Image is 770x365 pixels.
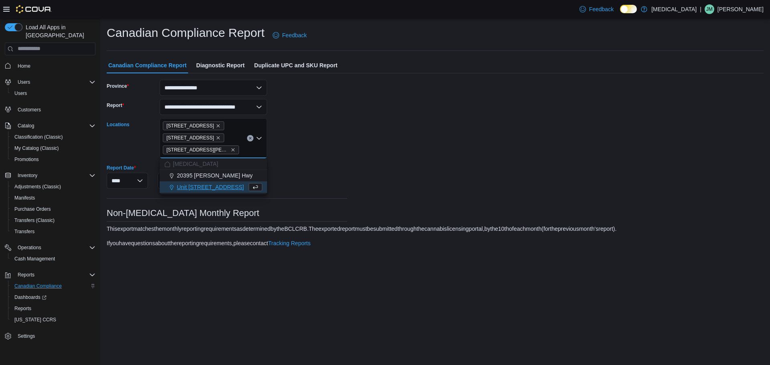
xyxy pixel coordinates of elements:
button: Home [2,60,99,72]
button: Remove 3039 Granville Street from selection in this group [216,123,221,128]
span: Classification (Classic) [14,134,63,140]
a: Dashboards [11,292,50,302]
h1: Canadian Compliance Report [107,25,265,41]
span: [STREET_ADDRESS][PERSON_NAME] [166,146,229,154]
span: Users [18,79,30,85]
a: My Catalog (Classic) [11,143,62,153]
button: Catalog [2,120,99,131]
div: Choose from the following options [160,158,267,193]
span: Manifests [14,195,35,201]
span: Catalog [14,121,95,131]
span: Settings [18,333,35,339]
button: Reports [14,270,38,280]
button: Close list of options [256,135,262,141]
button: 20395 [PERSON_NAME] Hwy [160,170,267,181]
button: Canadian Compliance [8,280,99,292]
span: My Catalog (Classic) [14,145,59,151]
span: Feedback [589,5,614,13]
span: [US_STATE] CCRS [14,317,56,323]
a: Feedback [269,27,310,43]
span: Adjustments (Classic) [11,182,95,192]
button: Transfers (Classic) [8,215,99,226]
span: Reports [18,272,34,278]
span: Purchase Orders [14,206,51,212]
span: 999 Denman Street [163,145,239,154]
label: Report Date [107,165,136,171]
span: [MEDICAL_DATA] [173,160,218,168]
p: [PERSON_NAME] [717,4,764,14]
a: Reports [11,304,34,313]
button: Inventory [2,170,99,181]
span: Cash Management [11,254,95,264]
button: Users [8,88,99,99]
div: Joel Moore [705,4,714,14]
span: Load All Apps in [GEOGRAPHIC_DATA] [22,23,95,39]
button: Manifests [8,192,99,204]
button: Remove 999 Denman Street from selection in this group [231,147,235,152]
span: [STREET_ADDRESS] [166,122,214,130]
a: Settings [14,331,38,341]
button: Settings [2,330,99,342]
span: Duplicate UPC and SKU Report [254,57,338,73]
a: [US_STATE] CCRS [11,315,59,325]
span: 20395 [PERSON_NAME] Hwy [177,171,253,179]
span: 460 Granville St [163,133,224,142]
span: JM [706,4,713,14]
span: Inventory [14,171,95,180]
span: [STREET_ADDRESS] [166,134,214,142]
span: Transfers [11,227,95,236]
a: Classification (Classic) [11,132,66,142]
span: Purchase Orders [11,204,95,214]
span: Classification (Classic) [11,132,95,142]
span: 3039 Granville Street [163,121,224,130]
span: Settings [14,331,95,341]
div: This export matches the monthly reporting requirements as determined by the BC LCRB. The exported... [107,225,616,233]
p: | [700,4,701,14]
p: [MEDICAL_DATA] [651,4,697,14]
nav: Complex example [5,57,95,363]
label: Province [107,83,129,89]
span: Customers [18,107,41,113]
button: Users [2,77,99,88]
span: Canadian Compliance [14,283,62,289]
button: Operations [14,243,45,252]
button: Promotions [8,154,99,165]
label: Locations [107,121,130,128]
button: [MEDICAL_DATA] [160,158,267,170]
h3: Non-[MEDICAL_DATA] Monthly Report [107,208,347,218]
span: Catalog [18,123,34,129]
a: Purchase Orders [11,204,54,214]
button: My Catalog (Classic) [8,143,99,154]
button: Adjustments (Classic) [8,181,99,192]
a: Transfers (Classic) [11,216,58,225]
button: Users [14,77,33,87]
span: Adjustments (Classic) [14,184,61,190]
button: Operations [2,242,99,253]
a: Home [14,61,34,71]
span: Reports [14,270,95,280]
label: Report [107,102,124,109]
button: Reports [8,303,99,314]
button: Classification (Classic) [8,131,99,143]
div: If you have questions about the reporting requirements, please contact [107,239,311,247]
span: Home [14,61,95,71]
button: Reports [2,269,99,280]
span: Transfers [14,228,34,235]
span: Reports [14,305,31,312]
a: Adjustments (Classic) [11,182,64,192]
span: Feedback [282,31,307,39]
a: Tracking Reports [268,240,310,246]
span: Inventory [18,172,37,179]
span: Transfers (Classic) [14,217,55,224]
input: Dark Mode [620,5,637,13]
span: Customers [14,105,95,115]
span: Washington CCRS [11,315,95,325]
a: Canadian Compliance [11,281,65,291]
span: Promotions [14,156,39,163]
span: Home [18,63,30,69]
span: My Catalog (Classic) [11,143,95,153]
span: Dashboards [11,292,95,302]
button: Transfers [8,226,99,237]
button: [US_STATE] CCRS [8,314,99,325]
button: Inventory [14,171,41,180]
